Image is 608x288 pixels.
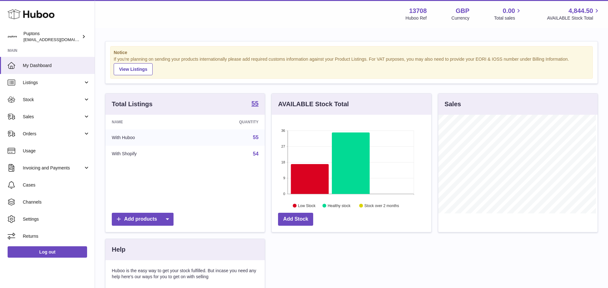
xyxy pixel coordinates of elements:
a: View Listings [114,63,153,75]
span: Invoicing and Payments [23,165,83,171]
span: [EMAIL_ADDRESS][DOMAIN_NAME] [23,37,93,42]
div: Currency [452,15,470,21]
a: 0.00 Total sales [494,7,522,21]
div: Huboo Ref [406,15,427,21]
span: AVAILABLE Stock Total [547,15,600,21]
span: 0.00 [503,7,515,15]
a: 54 [253,151,259,156]
div: Puptons [23,31,80,43]
p: Huboo is the easy way to get your stock fulfilled. But incase you need any help here's our ways f... [112,268,258,280]
text: 18 [282,160,285,164]
span: Orders [23,131,83,137]
span: Returns [23,233,90,239]
span: Settings [23,216,90,222]
a: 55 [251,100,258,108]
span: Cases [23,182,90,188]
a: Add Stock [278,213,313,226]
span: Stock [23,97,83,103]
h3: Sales [445,100,461,108]
span: Sales [23,114,83,120]
a: 4,844.50 AVAILABLE Stock Total [547,7,600,21]
text: 9 [283,176,285,180]
h3: Help [112,245,125,254]
a: Log out [8,246,87,258]
span: Total sales [494,15,522,21]
td: With Shopify [105,146,191,162]
text: 27 [282,144,285,148]
span: 4,844.50 [568,7,593,15]
h3: AVAILABLE Stock Total [278,100,349,108]
a: Add products [112,213,174,226]
text: Low Stock [298,203,316,208]
th: Quantity [191,115,265,129]
span: My Dashboard [23,63,90,69]
div: If you're planning on sending your products internationally please add required customs informati... [114,56,589,75]
text: Stock over 2 months [364,203,399,208]
a: 55 [253,135,259,140]
strong: 55 [251,100,258,107]
text: 36 [282,129,285,132]
span: Channels [23,199,90,205]
img: hello@puptons.com [8,32,17,41]
strong: 13708 [409,7,427,15]
h3: Total Listings [112,100,153,108]
strong: GBP [456,7,469,15]
td: With Huboo [105,129,191,146]
th: Name [105,115,191,129]
text: Healthy stock [328,203,351,208]
span: Listings [23,80,83,86]
span: Usage [23,148,90,154]
strong: Notice [114,50,589,56]
text: 0 [283,192,285,196]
